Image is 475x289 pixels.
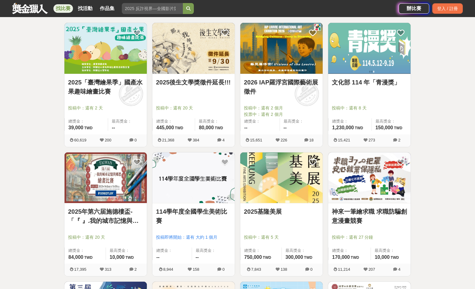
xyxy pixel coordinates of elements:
[222,138,224,142] span: 4
[112,118,143,124] span: 最高獎金：
[68,234,143,241] span: 投稿中：還有 20 天
[332,255,350,260] span: 170,000
[332,234,407,241] span: 投稿中：還有 27 分鐘
[244,125,248,130] span: --
[156,78,231,87] a: 2025後生文學獎徵件延長!!!
[285,248,319,254] span: 最高獎金：
[74,267,86,272] span: 17,395
[368,138,375,142] span: 273
[199,118,231,124] span: 最高獎金：
[328,152,411,203] img: Cover Image
[75,4,95,13] a: 找活動
[215,126,223,130] span: TWD
[110,248,143,254] span: 最高獎金：
[152,152,235,203] img: Cover Image
[263,255,271,260] span: TWD
[105,267,111,272] span: 313
[304,255,312,260] span: TWD
[68,78,143,96] a: 2025「臺灣繪果季」國產水果趣味繪畫比賽
[84,255,92,260] span: TWD
[64,152,147,203] img: Cover Image
[332,78,407,87] a: 文化部 114 年「青漫獎」
[156,248,188,254] span: 總獎金：
[240,152,323,203] img: Cover Image
[398,267,400,272] span: 4
[156,207,231,225] a: 114學年度全國學生美術比賽
[432,3,463,14] div: 登入 / 註冊
[390,255,399,260] span: TWD
[284,118,319,124] span: 最高獎金：
[105,138,111,142] span: 200
[244,248,278,254] span: 總獎金：
[222,267,224,272] span: 0
[375,118,407,124] span: 最高獎金：
[244,78,319,96] a: 2026 IAP羅浮宮國際藝術展徵件
[64,23,147,74] img: Cover Image
[156,105,231,111] span: 投稿中：還有 20 天
[152,23,235,74] img: Cover Image
[332,125,354,130] span: 1,230,000
[112,125,115,130] span: --
[110,255,125,260] span: 10,000
[310,267,312,272] span: 0
[84,126,92,130] span: TWD
[328,23,411,74] img: Cover Image
[244,118,276,124] span: 總獎金：
[125,255,134,260] span: TWD
[68,118,104,124] span: 總獎金：
[68,105,143,111] span: 投稿中：還有 2 天
[250,138,262,142] span: 15,651
[156,118,191,124] span: 總獎金：
[240,23,323,74] img: Cover Image
[175,126,183,130] span: TWD
[368,267,375,272] span: 207
[244,234,319,241] span: 投稿中：還有 5 天
[375,255,390,260] span: 10,000
[399,3,429,14] a: 辦比賽
[394,126,402,130] span: TWD
[285,255,303,260] span: 300,000
[163,267,173,272] span: 8,944
[193,267,199,272] span: 158
[281,267,287,272] span: 138
[196,248,231,254] span: 最高獎金：
[196,255,199,260] span: --
[332,105,407,111] span: 投稿中：還有 8 天
[281,138,287,142] span: 226
[351,255,359,260] span: TWD
[251,267,261,272] span: 7,843
[398,138,400,142] span: 2
[53,4,73,13] a: 找比賽
[332,248,367,254] span: 總獎金：
[68,125,83,130] span: 39,000
[134,267,136,272] span: 2
[244,105,319,111] span: 投稿中：還有 2 個月
[284,125,287,130] span: --
[162,138,174,142] span: 21,368
[244,111,319,118] span: 投票中：還有 2 個月
[193,138,199,142] span: 384
[122,3,183,14] input: 2025 反詐視界—全國影片競賽
[156,255,160,260] span: --
[332,207,407,225] a: 神來一筆繪求職 求職防騙創意漫畫競賽
[309,138,314,142] span: 18
[156,234,231,241] span: 投稿即將開始：還有 大約 1 個月
[68,255,83,260] span: 84,000
[332,118,368,124] span: 總獎金：
[244,255,262,260] span: 750,000
[68,248,102,254] span: 總獎金：
[338,267,350,272] span: 11,214
[134,138,136,142] span: 0
[375,248,407,254] span: 最高獎金：
[74,138,86,142] span: 60,619
[244,207,319,216] a: 2025基隆美展
[375,125,393,130] span: 150,000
